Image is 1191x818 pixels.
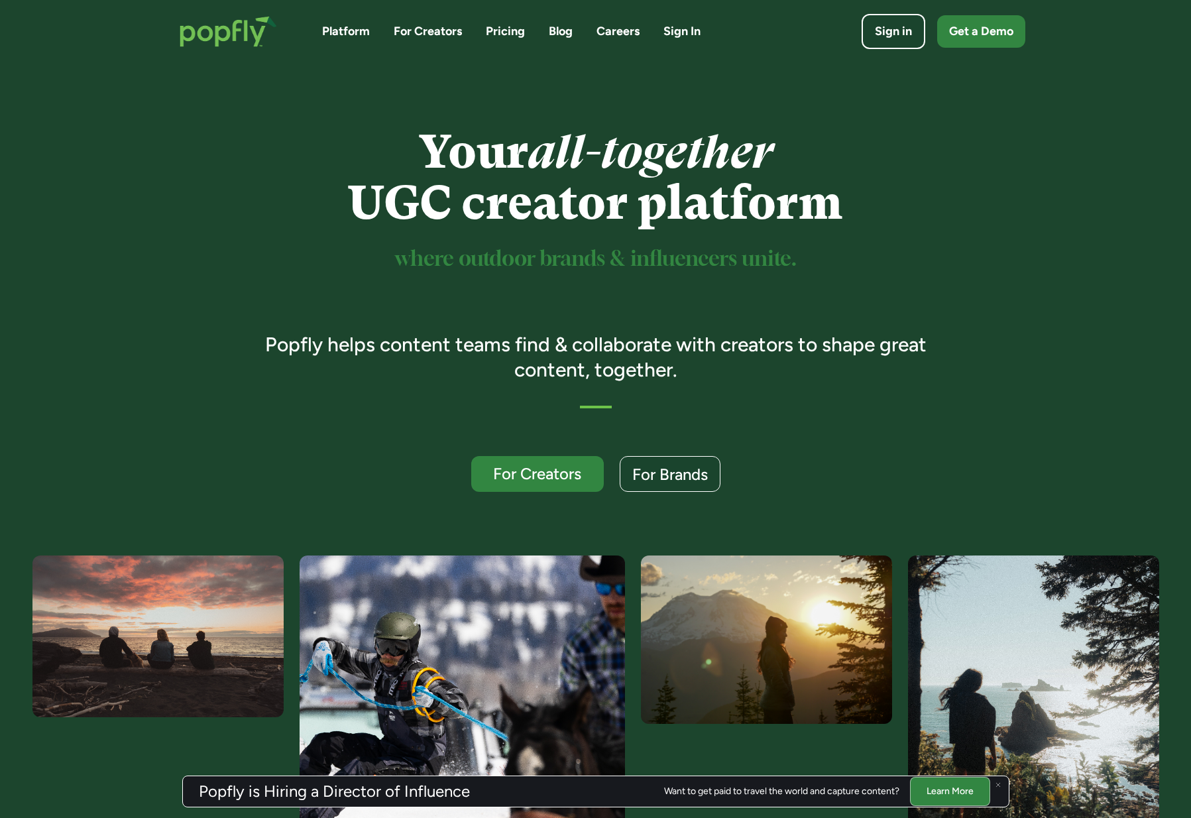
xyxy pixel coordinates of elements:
[166,3,290,60] a: home
[620,456,720,492] a: For Brands
[875,23,912,40] div: Sign in
[486,23,525,40] a: Pricing
[471,456,604,492] a: For Creators
[394,23,462,40] a: For Creators
[937,15,1025,48] a: Get a Demo
[910,777,990,805] a: Learn More
[664,786,899,797] div: Want to get paid to travel the world and capture content?
[663,23,701,40] a: Sign In
[322,23,370,40] a: Platform
[483,465,592,482] div: For Creators
[549,23,573,40] a: Blog
[949,23,1013,40] div: Get a Demo
[246,332,945,382] h3: Popfly helps content teams find & collaborate with creators to shape great content, together.
[246,127,945,229] h1: Your UGC creator platform
[862,14,925,49] a: Sign in
[395,249,797,270] sup: where outdoor brands & influencers unite.
[199,784,470,799] h3: Popfly is Hiring a Director of Influence
[596,23,640,40] a: Careers
[632,466,708,483] div: For Brands
[528,125,773,179] em: all-together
